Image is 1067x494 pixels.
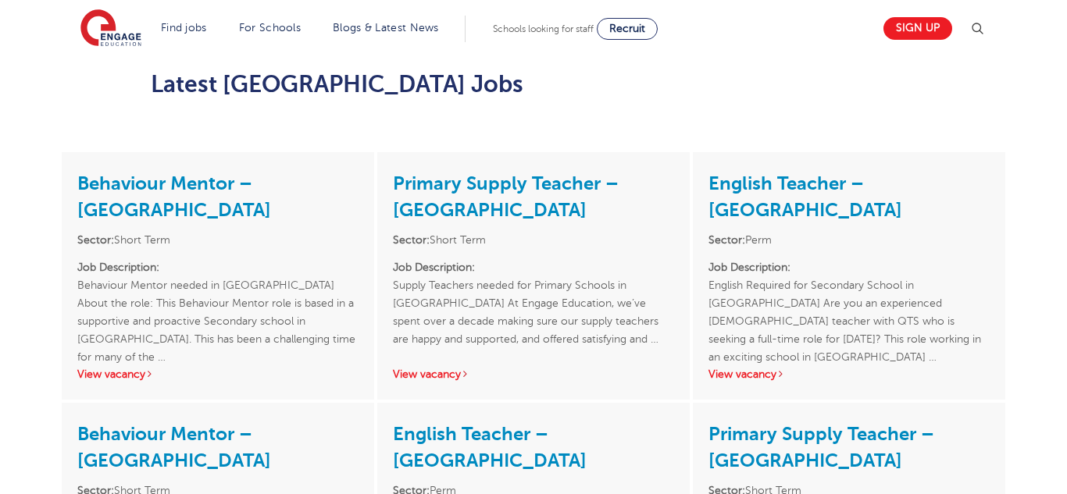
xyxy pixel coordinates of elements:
[393,423,587,471] a: English Teacher – [GEOGRAPHIC_DATA]
[77,258,359,348] p: Behaviour Mentor needed in [GEOGRAPHIC_DATA] About the role: This Behaviour Mentor role is based ...
[883,17,952,40] a: Sign up
[708,423,934,471] a: Primary Supply Teacher – [GEOGRAPHIC_DATA]
[393,234,430,246] strong: Sector:
[393,368,469,380] a: View vacancy
[333,22,439,34] a: Blogs & Latest News
[708,231,990,249] li: Perm
[77,172,271,221] a: Behaviour Mentor – [GEOGRAPHIC_DATA]
[393,172,619,221] a: Primary Supply Teacher – [GEOGRAPHIC_DATA]
[708,368,785,380] a: View vacancy
[239,22,301,34] a: For Schools
[80,9,141,48] img: Engage Education
[597,18,658,40] a: Recruit
[393,231,674,249] li: Short Term
[77,368,154,380] a: View vacancy
[77,261,159,273] strong: Job Description:
[161,22,207,34] a: Find jobs
[151,71,917,98] h2: Latest [GEOGRAPHIC_DATA] Jobs
[609,23,645,34] span: Recruit
[77,234,114,246] strong: Sector:
[393,258,674,348] p: Supply Teachers needed for Primary Schools in [GEOGRAPHIC_DATA] At Engage Education, we’ve spent ...
[77,423,271,471] a: Behaviour Mentor – [GEOGRAPHIC_DATA]
[708,261,790,273] strong: Job Description:
[708,258,990,348] p: English Required for Secondary School in [GEOGRAPHIC_DATA] Are you an experienced [DEMOGRAPHIC_DA...
[393,261,475,273] strong: Job Description:
[77,231,359,249] li: Short Term
[708,172,902,221] a: English Teacher – [GEOGRAPHIC_DATA]
[708,234,745,246] strong: Sector:
[493,23,594,34] span: Schools looking for staff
